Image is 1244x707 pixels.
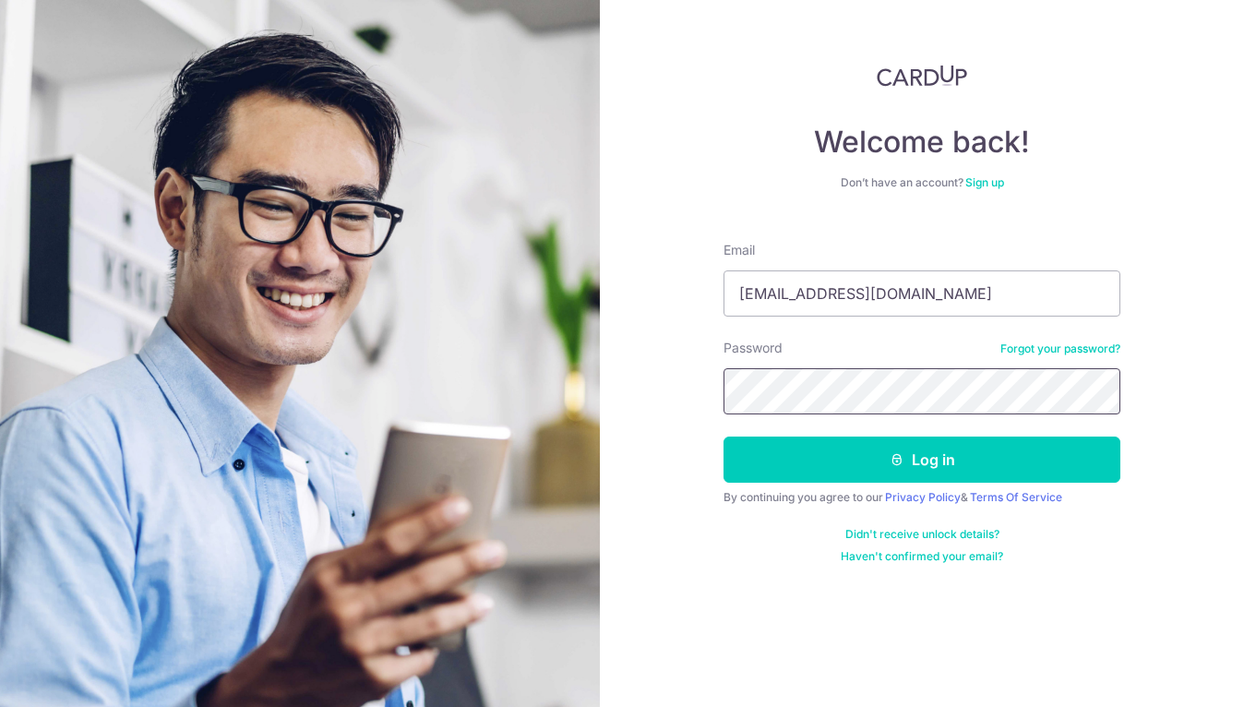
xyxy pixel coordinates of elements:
label: Email [724,241,755,259]
input: Enter your Email [724,270,1120,317]
img: CardUp Logo [877,65,967,87]
h4: Welcome back! [724,124,1120,161]
a: Didn't receive unlock details? [845,527,999,542]
a: Sign up [965,175,1004,189]
a: Haven't confirmed your email? [841,549,1003,564]
button: Log in [724,437,1120,483]
div: Don’t have an account? [724,175,1120,190]
div: By continuing you agree to our & [724,490,1120,505]
a: Terms Of Service [970,490,1062,504]
label: Password [724,339,783,357]
a: Privacy Policy [885,490,961,504]
a: Forgot your password? [1000,342,1120,356]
